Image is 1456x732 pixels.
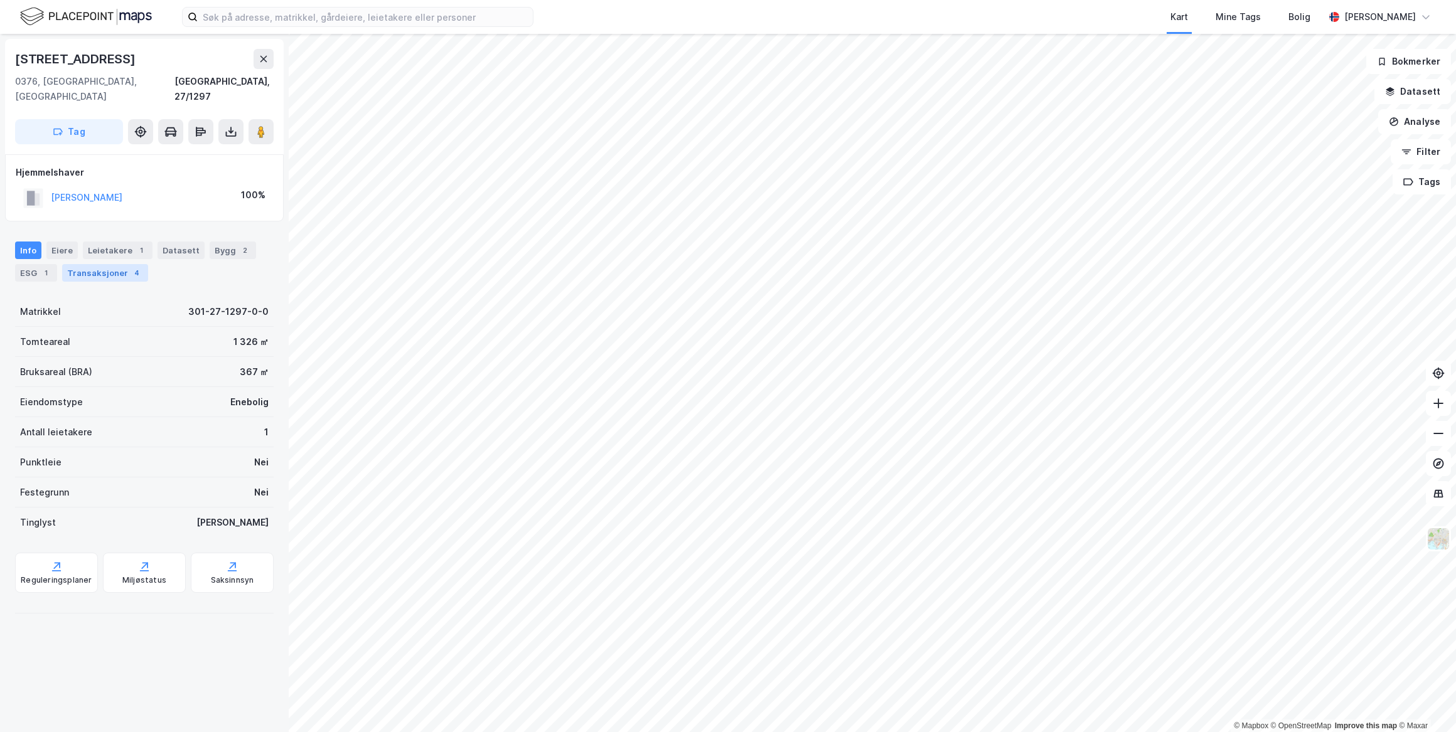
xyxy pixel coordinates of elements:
[135,244,147,257] div: 1
[40,267,52,279] div: 1
[1335,721,1397,730] a: Improve this map
[238,244,251,257] div: 2
[158,241,205,259] div: Datasett
[122,575,166,585] div: Miljøstatus
[241,188,265,203] div: 100%
[1393,169,1451,194] button: Tags
[20,304,61,319] div: Matrikkel
[1216,9,1261,24] div: Mine Tags
[1234,721,1268,730] a: Mapbox
[20,6,152,28] img: logo.f888ab2527a4732fd821a326f86c7f29.svg
[15,264,57,282] div: ESG
[210,241,256,259] div: Bygg
[20,364,92,379] div: Bruksareal (BRA)
[1393,672,1456,732] div: Kontrollprogram for chat
[1374,79,1451,104] button: Datasett
[230,395,269,410] div: Enebolig
[20,425,92,440] div: Antall leietakere
[174,74,274,104] div: [GEOGRAPHIC_DATA], 27/1297
[264,425,269,440] div: 1
[1391,139,1451,164] button: Filter
[21,575,92,585] div: Reguleringsplaner
[20,334,70,349] div: Tomteareal
[20,455,62,470] div: Punktleie
[1427,527,1450,551] img: Z
[233,334,269,349] div: 1 326 ㎡
[20,515,56,530] div: Tinglyst
[254,455,269,470] div: Nei
[15,74,174,104] div: 0376, [GEOGRAPHIC_DATA], [GEOGRAPHIC_DATA]
[1288,9,1310,24] div: Bolig
[46,241,78,259] div: Eiere
[196,515,269,530] div: [PERSON_NAME]
[211,575,254,585] div: Saksinnsyn
[254,485,269,500] div: Nei
[1366,49,1451,74] button: Bokmerker
[16,165,273,180] div: Hjemmelshaver
[131,267,143,279] div: 4
[20,485,69,500] div: Festegrunn
[1393,672,1456,732] iframe: Chat Widget
[1378,109,1451,134] button: Analyse
[1271,721,1332,730] a: OpenStreetMap
[188,304,269,319] div: 301-27-1297-0-0
[198,8,533,26] input: Søk på adresse, matrikkel, gårdeiere, leietakere eller personer
[15,119,123,144] button: Tag
[1170,9,1188,24] div: Kart
[240,364,269,379] div: 367 ㎡
[15,49,138,69] div: [STREET_ADDRESS]
[1344,9,1416,24] div: [PERSON_NAME]
[20,395,83,410] div: Eiendomstype
[15,241,41,259] div: Info
[83,241,153,259] div: Leietakere
[62,264,148,282] div: Transaksjoner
